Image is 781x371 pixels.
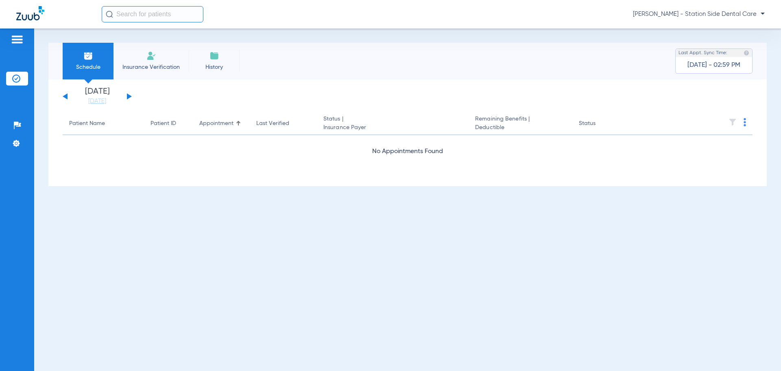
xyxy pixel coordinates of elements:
span: Insurance Verification [120,63,183,71]
div: Patient Name [69,119,105,128]
th: Status | [317,112,469,135]
input: Search for patients [102,6,203,22]
a: [DATE] [73,97,122,105]
div: Patient ID [151,119,186,128]
img: Search Icon [106,11,113,18]
span: [PERSON_NAME] - Station Side Dental Care [633,10,765,18]
img: History [209,51,219,61]
img: filter.svg [729,118,737,126]
span: Schedule [69,63,107,71]
img: Zuub Logo [16,6,44,20]
img: hamburger-icon [11,35,24,44]
span: [DATE] - 02:59 PM [687,61,740,69]
th: Status [572,112,627,135]
span: History [195,63,233,71]
div: Patient ID [151,119,176,128]
div: Patient Name [69,119,137,128]
li: [DATE] [73,88,122,105]
img: last sync help info [744,50,749,56]
img: Manual Insurance Verification [146,51,156,61]
div: Appointment [199,119,243,128]
span: Deductible [475,123,565,132]
span: Last Appt. Sync Time: [678,49,727,57]
div: Last Verified [256,119,289,128]
div: No Appointments Found [63,147,753,157]
div: Appointment [199,119,233,128]
img: Schedule [83,51,93,61]
div: Last Verified [256,119,310,128]
th: Remaining Benefits | [469,112,572,135]
span: Insurance Payer [323,123,462,132]
img: group-dot-blue.svg [744,118,746,126]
